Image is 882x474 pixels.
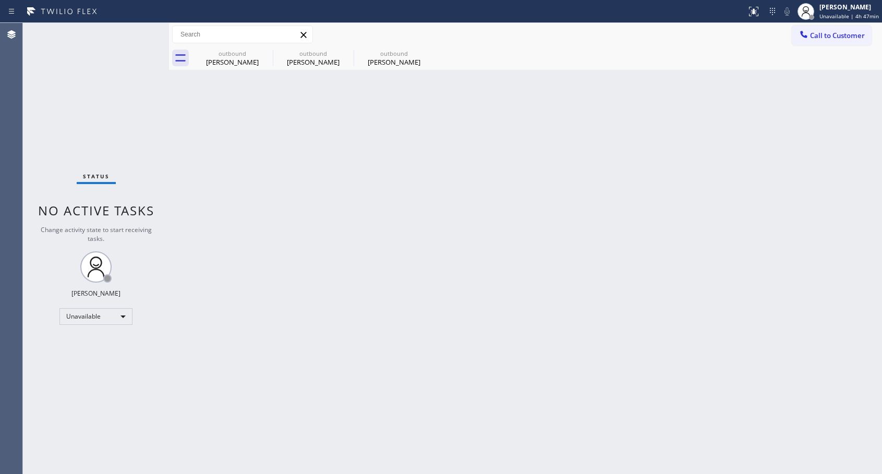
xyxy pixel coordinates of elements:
div: outbound [193,50,272,57]
div: [PERSON_NAME] [819,3,879,11]
span: Unavailable | 4h 47min [819,13,879,20]
div: [PERSON_NAME] [274,57,353,67]
div: outbound [355,50,433,57]
span: Call to Customer [810,31,865,40]
div: Bruce Bugher [355,46,433,70]
div: [PERSON_NAME] [193,57,272,67]
div: [PERSON_NAME] [71,289,120,298]
div: [PERSON_NAME] [355,57,433,67]
div: outbound [274,50,353,57]
div: Katie Burrs [274,46,353,70]
span: Status [83,173,110,180]
button: Mute [780,4,794,19]
div: Unavailable [59,308,132,325]
span: Change activity state to start receiving tasks. [41,225,152,243]
button: Call to Customer [792,26,872,45]
input: Search [173,26,312,43]
div: Katie Burrs [193,46,272,70]
span: No active tasks [38,202,154,219]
